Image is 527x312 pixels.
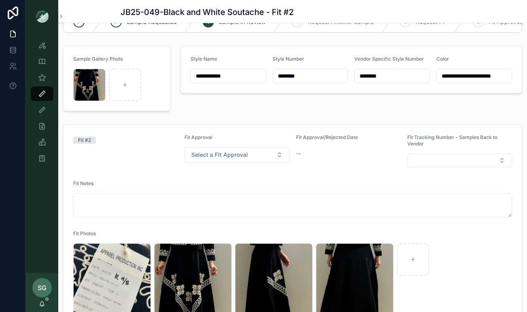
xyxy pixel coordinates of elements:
[184,134,212,140] span: Fit Approval
[121,6,294,18] h1: JB25-049-Black and White Soutache - Fit #2
[73,56,123,62] span: Sample Gallery Photo
[191,151,248,159] span: Select a Fit Approval
[78,137,91,144] div: Fit #2
[436,56,449,62] span: Color
[26,32,58,176] div: scrollable content
[407,134,497,147] span: Fit Tracking Number - Samples Back to Vendor
[407,154,512,167] button: Select Button
[296,150,301,158] span: --
[190,56,217,62] span: Style Name
[36,10,49,23] img: App logo
[354,56,424,62] span: Vendor Specific Style Number
[38,283,47,293] span: SG
[184,147,289,162] button: Select Button
[73,180,93,186] span: Fit Notes
[273,56,304,62] span: Style Number
[296,134,358,140] span: Fit Approval/Rejected Date
[73,230,96,236] span: Fit Photos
